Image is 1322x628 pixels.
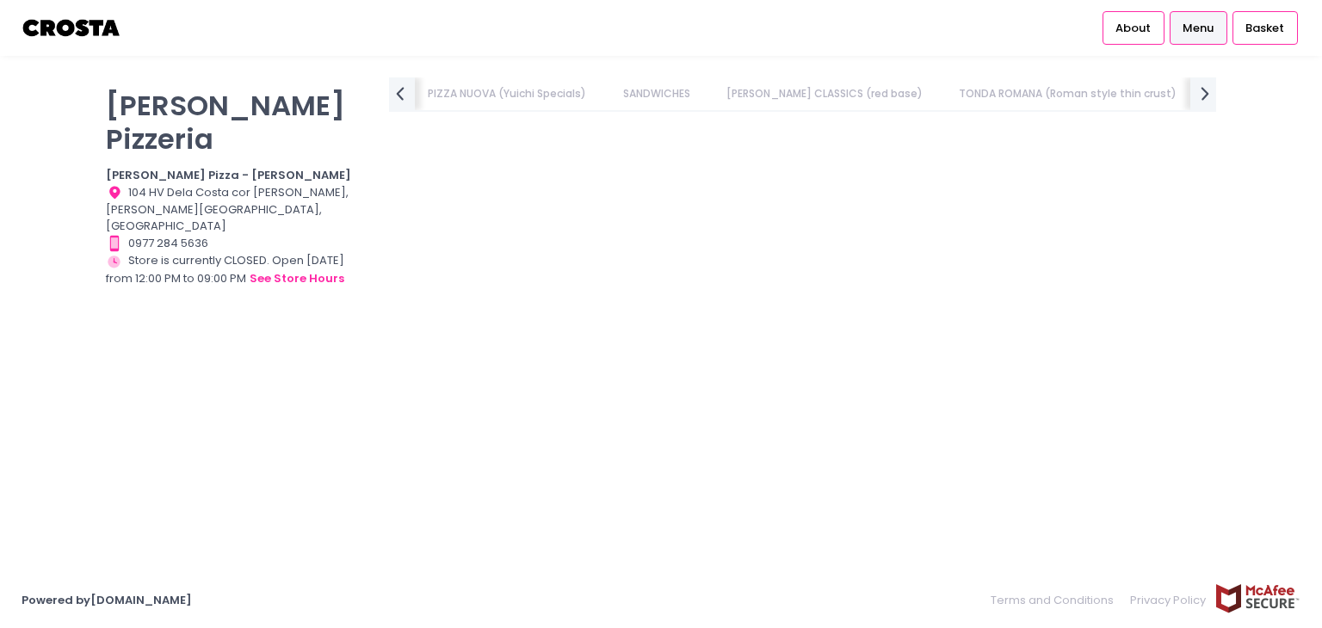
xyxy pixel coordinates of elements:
div: Store is currently CLOSED. Open [DATE] from 12:00 PM to 09:00 PM [106,252,368,288]
span: Basket [1245,20,1284,37]
div: 0977 284 5636 [106,235,368,252]
a: Powered by[DOMAIN_NAME] [22,592,192,608]
a: Terms and Conditions [991,583,1122,617]
p: [PERSON_NAME] Pizzeria [106,89,368,156]
a: PIZZA NUOVA (Yuichi Specials) [411,77,603,110]
div: 104 HV Dela Costa cor [PERSON_NAME], [PERSON_NAME][GEOGRAPHIC_DATA], [GEOGRAPHIC_DATA] [106,184,368,235]
a: SANDWICHES [606,77,707,110]
a: Privacy Policy [1122,583,1215,617]
b: [PERSON_NAME] Pizza - [PERSON_NAME] [106,167,351,183]
img: logo [22,13,122,43]
img: mcafee-secure [1214,583,1300,613]
a: About [1103,11,1164,44]
a: [PERSON_NAME] CLASSICS (red base) [709,77,939,110]
span: Menu [1183,20,1214,37]
a: Menu [1170,11,1227,44]
a: TONDA ROMANA (Roman style thin crust) [942,77,1194,110]
span: About [1115,20,1151,37]
button: see store hours [249,269,345,288]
